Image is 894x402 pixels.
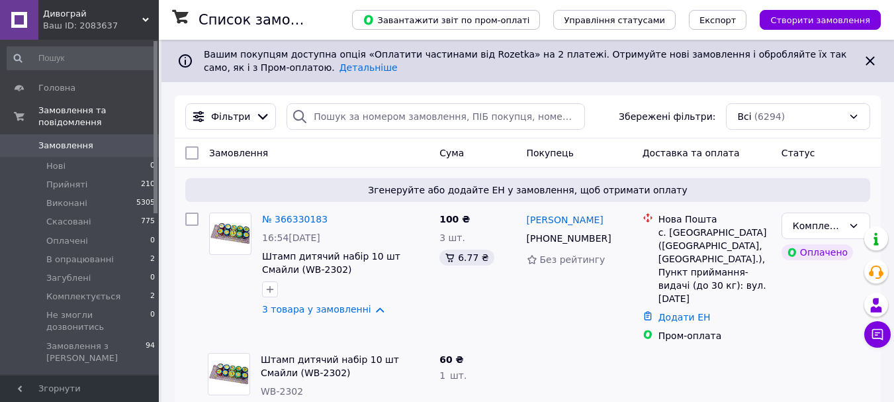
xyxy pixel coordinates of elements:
span: 210 [141,179,155,191]
span: Доставка та оплата [643,148,740,158]
a: № 366330183 [262,214,328,225]
span: Загублені [46,272,91,284]
span: 100 ₴ [439,214,470,225]
span: 94 [146,340,155,364]
a: Штамп дитячий набір 10 шт Смайли (WB-2302) [262,251,400,275]
div: [PHONE_NUMBER] [524,229,614,248]
a: Створити замовлення [746,14,881,25]
a: Детальніше [339,62,398,73]
div: Ваш ID: 2083637 [43,20,159,32]
span: 0 [150,309,155,333]
span: 3 шт. [439,232,465,243]
a: Штамп дитячий набір 10 шт Смайли (WB-2302) [261,354,399,378]
div: Нова Пошта [658,213,771,226]
div: Комплектується [793,219,843,233]
span: Згенеруйте або додайте ЕН у замовлення, щоб отримати оплату [191,183,865,197]
span: Скасовані [46,216,91,228]
span: 60 ₴ [439,354,463,365]
img: Фото товару [210,217,251,252]
span: Створити замовлення [770,15,870,25]
span: Нові [46,160,66,172]
span: Завантажити звіт по пром-оплаті [363,14,529,26]
a: 3 товара у замовленні [262,304,371,315]
a: [PERSON_NAME] [527,213,603,226]
span: 0 [150,160,155,172]
span: Головна [38,82,75,94]
span: 16:54[DATE] [262,232,320,243]
button: Чат з покупцем [864,321,891,348]
h1: Список замовлень [199,12,333,28]
span: Прийняті [46,179,87,191]
a: Фото товару [209,213,251,255]
span: Дивограй [43,8,142,20]
div: с. [GEOGRAPHIC_DATA] ([GEOGRAPHIC_DATA], [GEOGRAPHIC_DATA].), Пункт приймання-видачі (до 30 кг): ... [658,226,771,305]
span: Без рейтингу [540,254,605,265]
button: Створити замовлення [760,10,881,30]
a: Додати ЕН [658,312,711,323]
span: Оплачені [46,235,88,247]
span: 2 [150,291,155,303]
span: Комплектується [46,291,120,303]
span: Експорт [699,15,737,25]
span: Виконані [46,197,87,209]
span: (6294) [754,111,785,122]
span: Замовлення [38,140,93,152]
input: Пошук [7,46,156,70]
button: Експорт [689,10,747,30]
span: В опрацюванні [46,254,114,266]
span: Статус [782,148,815,158]
span: Збережені фільтри: [619,110,715,123]
span: Замовлення та повідомлення [38,105,159,128]
div: Пром-оплата [658,329,771,342]
span: Всі [737,110,751,123]
span: 2 [150,254,155,266]
span: 0 [150,235,155,247]
button: Завантажити звіт по пром-оплаті [352,10,540,30]
img: Фото товару [208,357,249,392]
span: Покупець [527,148,574,158]
span: 0 [150,272,155,284]
span: Замовлення [209,148,268,158]
button: Управління статусами [553,10,676,30]
span: Замовлення з [PERSON_NAME] [46,340,146,364]
div: Оплачено [782,244,853,260]
span: 775 [141,216,155,228]
span: 5305 [136,197,155,209]
div: 6.77 ₴ [439,250,494,266]
input: Пошук за номером замовлення, ПІБ покупця, номером телефону, Email, номером накладної [287,103,585,130]
span: Cума [439,148,464,158]
span: Не змогли дозвонитись [46,309,150,333]
span: 1 шт. [439,370,467,381]
span: Вашим покупцям доступна опція «Оплатити частинами від Rozetka» на 2 платежі. Отримуйте нові замов... [204,49,846,73]
span: Фільтри [211,110,250,123]
span: Управління статусами [564,15,665,25]
span: WB-2302 [261,386,303,397]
